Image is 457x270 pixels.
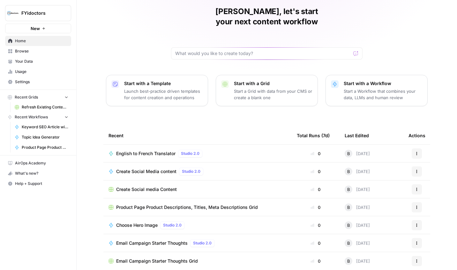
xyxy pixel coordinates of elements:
div: [DATE] [345,203,370,211]
span: Your Data [15,59,68,64]
div: 0 [297,168,334,175]
a: Topic Idea Generator [12,132,71,142]
div: Last Edited [345,127,369,144]
button: What's new? [5,168,71,179]
button: Start with a WorkflowStart a Workflow that combines your data, LLMs and human review [326,75,428,106]
button: Start with a TemplateLaunch best-practice driven templates for content creation and operations [106,75,208,106]
span: B [347,168,350,175]
span: Recent Workflows [15,114,48,120]
a: Usage [5,67,71,77]
span: B [347,258,350,264]
p: Launch best-practice driven templates for content creation and operations [124,88,203,101]
div: 0 [297,204,334,210]
a: Email Campaign Starter ThoughtsStudio 2.0 [109,239,287,247]
a: Choose Hero ImageStudio 2.0 [109,221,287,229]
div: 0 [297,240,334,246]
div: 0 [297,186,334,193]
a: Home [5,36,71,46]
span: Studio 2.0 [182,169,200,174]
p: Start a Workflow that combines your data, LLMs and human review [344,88,422,101]
div: [DATE] [345,221,370,229]
a: Product Page Product Descriptions, Titles, Meta Descriptions Grid [109,204,287,210]
a: Browse [5,46,71,56]
p: Start with a Grid [234,80,312,87]
button: Recent Workflows [5,112,71,122]
span: Product Page Product Descriptions, Titles, Meta Descriptions [22,145,68,150]
div: Total Runs (7d) [297,127,330,144]
button: Help + Support [5,179,71,189]
span: Keyword SEO Article with Human Review [22,124,68,130]
img: FYidoctors Logo [7,7,19,19]
span: Refresh Existing Content - FYidoctors [22,104,68,110]
a: Your Data [5,56,71,67]
span: B [347,186,350,193]
span: Email Campaign Starter Thoughts [116,240,188,246]
a: AirOps Academy [5,158,71,168]
a: Create Social media Content [109,186,287,193]
span: Create Social Media content [116,168,176,175]
h1: [PERSON_NAME], let's start your next content workflow [171,6,363,27]
span: New [31,25,40,32]
span: Usage [15,69,68,75]
a: Product Page Product Descriptions, Titles, Meta Descriptions [12,142,71,153]
span: Studio 2.0 [163,222,182,228]
input: What would you like to create today? [175,50,351,57]
button: New [5,24,71,33]
button: Workspace: FYidoctors [5,5,71,21]
span: Topic Idea Generator [22,134,68,140]
span: B [347,204,350,210]
a: English to French TranslatorStudio 2.0 [109,150,287,157]
div: 0 [297,258,334,264]
button: Recent Grids [5,92,71,102]
span: Help + Support [15,181,68,187]
div: 0 [297,222,334,228]
div: 0 [297,150,334,157]
span: Studio 2.0 [181,151,199,156]
span: Product Page Product Descriptions, Titles, Meta Descriptions Grid [116,204,258,210]
span: FYidoctors [21,10,60,16]
span: B [347,150,350,157]
span: Home [15,38,68,44]
button: Start with a GridStart a Grid with data from your CMS or create a blank one [216,75,318,106]
p: Start with a Template [124,80,203,87]
span: AirOps Academy [15,160,68,166]
div: [DATE] [345,186,370,193]
a: Settings [5,77,71,87]
a: Create Social Media contentStudio 2.0 [109,168,287,175]
a: Email Campaign Starter Thoughts Grid [109,258,287,264]
div: [DATE] [345,239,370,247]
span: Settings [15,79,68,85]
p: Start a Grid with data from your CMS or create a blank one [234,88,312,101]
div: Actions [408,127,425,144]
span: Email Campaign Starter Thoughts Grid [116,258,198,264]
div: Recent [109,127,287,144]
div: [DATE] [345,257,370,265]
span: Studio 2.0 [193,240,212,246]
span: Create Social media Content [116,186,177,193]
span: Recent Grids [15,94,38,100]
a: Keyword SEO Article with Human Review [12,122,71,132]
span: Browse [15,48,68,54]
div: [DATE] [345,168,370,175]
span: B [347,222,350,228]
span: Choose Hero Image [116,222,158,228]
p: Start with a Workflow [344,80,422,87]
span: B [347,240,350,246]
div: [DATE] [345,150,370,157]
a: Refresh Existing Content - FYidoctors [12,102,71,112]
span: English to French Translator [116,150,176,157]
